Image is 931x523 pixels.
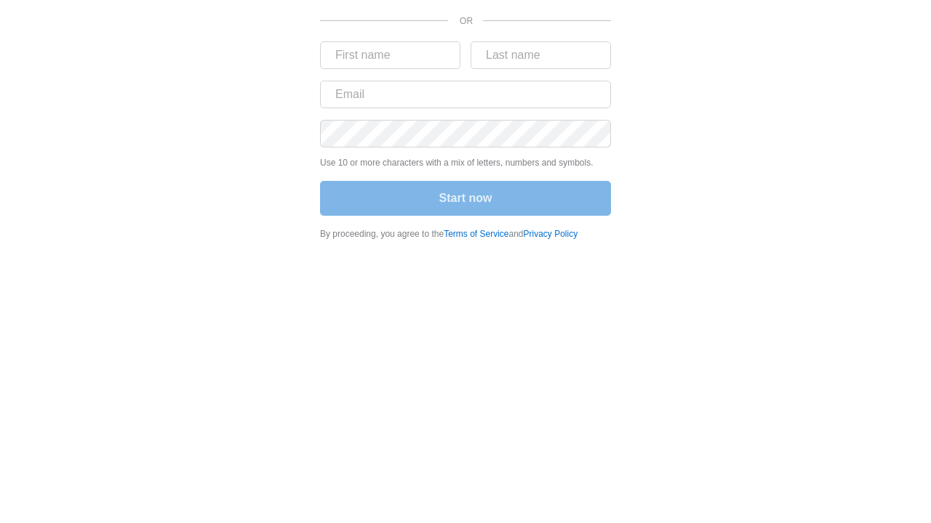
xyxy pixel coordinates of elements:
[320,81,611,108] input: Email
[320,41,460,69] input: First name
[444,229,508,239] a: Terms of Service
[524,229,578,239] a: Privacy Policy
[460,15,465,28] p: OR
[320,156,611,169] p: Use 10 or more characters with a mix of letters, numbers and symbols.
[471,41,611,69] input: Last name
[320,227,611,240] div: By proceeding, you agree to the and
